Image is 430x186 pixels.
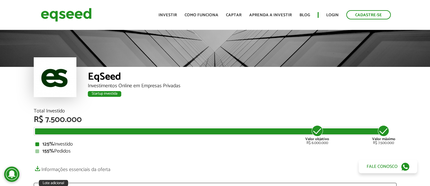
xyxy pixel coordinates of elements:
div: Total Investido [34,109,397,114]
a: Blog [300,13,310,17]
a: Captar [226,13,242,17]
div: R$ 6.000.000 [305,125,329,145]
a: Aprenda a investir [249,13,292,17]
a: Investir [159,13,177,17]
div: Investimentos Online em Empresas Privadas [88,83,397,89]
strong: 155% [42,147,54,155]
strong: Valor máximo [372,136,395,142]
a: Login [326,13,339,17]
a: Informações essenciais da oferta [34,163,110,172]
a: Fale conosco [359,160,417,173]
div: EqSeed [88,72,397,83]
strong: 125% [42,140,54,148]
strong: Valor objetivo [305,136,329,142]
div: R$ 7.500.000 [34,116,397,124]
div: Startup investida [88,91,121,97]
div: R$ 7.500.000 [372,125,395,145]
a: Cadastre-se [346,10,391,19]
div: Investido [35,142,395,147]
div: Pedidos [35,149,395,154]
a: Como funciona [185,13,218,17]
img: EqSeed [41,6,92,23]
